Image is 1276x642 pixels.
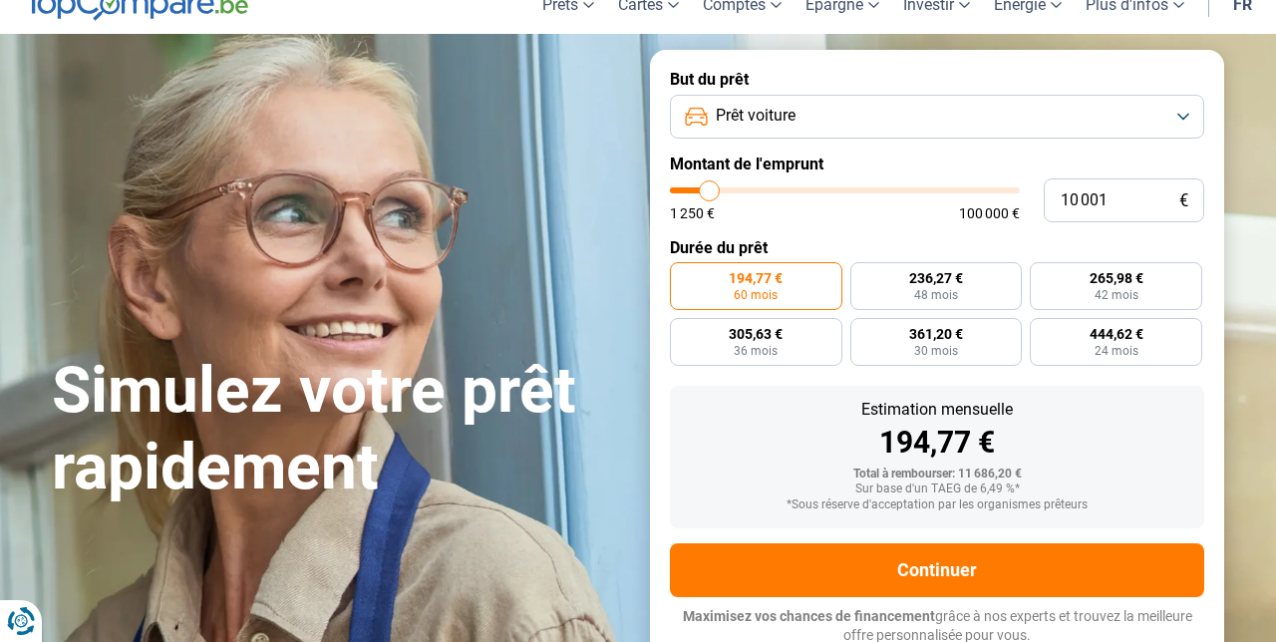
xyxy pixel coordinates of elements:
[670,155,1204,173] label: Montant de l'emprunt
[1179,192,1188,209] span: €
[686,498,1188,512] div: *Sous réserve d'acceptation par les organismes prêteurs
[686,482,1188,496] div: Sur base d'un TAEG de 6,49 %*
[683,608,935,624] span: Maximisez vos chances de financement
[686,468,1188,481] div: Total à rembourser: 11 686,20 €
[1090,327,1143,341] span: 444,62 €
[914,345,958,357] span: 30 mois
[670,206,715,220] span: 1 250 €
[686,402,1188,418] div: Estimation mensuelle
[729,271,783,285] span: 194,77 €
[670,543,1204,597] button: Continuer
[734,345,778,357] span: 36 mois
[734,289,778,301] span: 60 mois
[670,70,1204,89] label: But du prêt
[909,271,963,285] span: 236,27 €
[909,327,963,341] span: 361,20 €
[729,327,783,341] span: 305,63 €
[1095,289,1138,301] span: 42 mois
[914,289,958,301] span: 48 mois
[686,428,1188,458] div: 194,77 €
[670,238,1204,257] label: Durée du prêt
[52,353,626,506] h1: Simulez votre prêt rapidement
[1090,271,1143,285] span: 265,98 €
[670,95,1204,139] button: Prêt voiture
[1095,345,1138,357] span: 24 mois
[716,105,796,127] span: Prêt voiture
[959,206,1020,220] span: 100 000 €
